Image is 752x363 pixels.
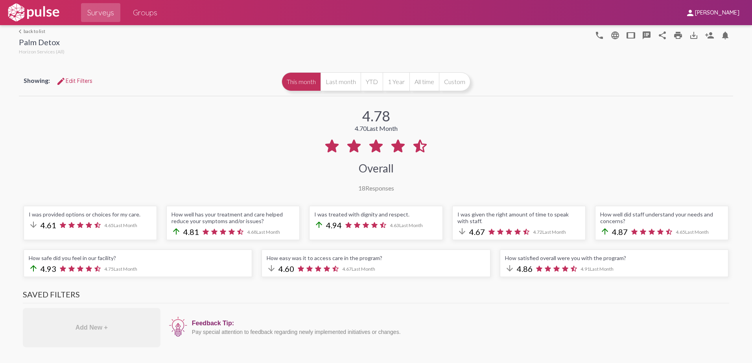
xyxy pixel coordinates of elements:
[600,211,723,224] div: How well did staff understand your needs and concerns?
[342,266,375,272] span: 4.67
[171,227,181,236] mat-icon: arrow_upward
[352,266,375,272] span: Last Month
[256,229,280,235] span: Last Month
[19,28,65,34] a: back to list
[670,27,686,43] a: print
[19,29,24,34] mat-icon: arrow_back_ios
[626,31,636,40] mat-icon: tablet
[505,255,723,261] div: How satisfied overall were you with the program?
[358,184,394,192] div: Responses
[104,222,137,228] span: 4.65
[314,211,437,218] div: I was treated with dignity and respect.
[23,290,729,303] h3: Saved Filters
[595,31,604,40] mat-icon: language
[19,37,65,49] div: Palm Detox
[642,31,651,40] mat-icon: speaker_notes
[533,229,566,235] span: 4.72
[717,27,733,43] button: Bell
[612,227,628,236] span: 4.87
[6,3,61,22] img: white-logo.svg
[607,27,623,43] button: language
[399,222,423,228] span: Last Month
[81,3,120,22] a: Surveys
[104,266,137,272] span: 4.75
[600,227,610,236] mat-icon: arrow_upward
[623,27,639,43] button: tablet
[390,222,423,228] span: 4.63
[24,77,50,84] span: Showing:
[679,5,746,20] button: [PERSON_NAME]
[705,31,714,40] mat-icon: Person
[676,229,709,235] span: 4.65
[439,72,470,91] button: Custom
[359,161,394,175] div: Overall
[542,229,566,235] span: Last Month
[457,227,467,236] mat-icon: arrow_downward
[367,125,398,132] span: Last Month
[87,5,114,20] span: Surveys
[658,31,667,40] mat-icon: Share
[702,27,717,43] button: Person
[29,255,247,261] div: How safe did you feel in our facility?
[282,72,321,91] button: This month
[673,31,683,40] mat-icon: print
[314,220,324,229] mat-icon: arrow_upward
[321,72,361,91] button: Last month
[457,211,581,224] div: I was given the right amount of time to speak with staff.
[721,31,730,40] mat-icon: Bell
[685,229,709,235] span: Last Month
[383,72,409,91] button: 1 Year
[41,264,56,273] span: 4.93
[361,72,383,91] button: YTD
[355,125,398,132] div: 4.70
[409,72,439,91] button: All time
[590,266,614,272] span: Last Month
[29,264,38,273] mat-icon: arrow_upward
[689,31,699,40] mat-icon: Download
[686,27,702,43] button: Download
[23,308,160,347] div: Add New +
[247,229,280,235] span: 4.68
[610,31,620,40] mat-icon: language
[192,329,725,335] div: Pay special attention to feedback regarding newly implemented initiatives or changes.
[50,74,99,88] button: Edit FiltersEdit Filters
[278,264,294,273] span: 4.60
[517,264,533,273] span: 4.86
[114,222,137,228] span: Last Month
[168,316,188,338] img: icon12.png
[133,5,157,20] span: Groups
[56,77,92,84] span: Edit Filters
[581,266,614,272] span: 4.91
[56,77,66,86] mat-icon: Edit Filters
[127,3,164,22] a: Groups
[358,184,365,192] span: 18
[654,27,670,43] button: Share
[183,227,199,236] span: 4.81
[19,49,65,55] span: Horizon Services (All)
[29,220,38,229] mat-icon: arrow_downward
[192,320,725,327] div: Feedback Tip:
[686,8,695,18] mat-icon: person
[114,266,137,272] span: Last Month
[326,220,342,230] span: 4.94
[171,211,295,224] div: How well has your treatment and care helped reduce your symptoms and/or issues?
[469,227,485,236] span: 4.67
[639,27,654,43] button: speaker_notes
[267,264,276,273] mat-icon: arrow_downward
[29,211,152,218] div: I was provided options or choices for my care.
[362,107,390,125] div: 4.78
[267,255,485,261] div: How easy was it to access care in the program?
[505,264,514,273] mat-icon: arrow_downward
[592,27,607,43] button: language
[41,220,56,230] span: 4.61
[695,9,739,16] span: [PERSON_NAME]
